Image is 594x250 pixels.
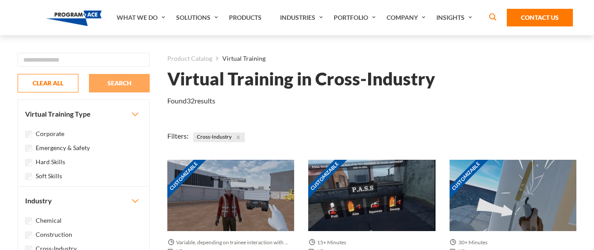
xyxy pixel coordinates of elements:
input: Emergency & Safety [25,145,32,152]
h1: Virtual Training in Cross-Industry [167,71,435,87]
input: Hard Skills [25,159,32,166]
label: Soft Skills [36,171,62,181]
span: 15+ Minutes [308,238,350,247]
label: Chemical [36,216,62,225]
a: Product Catalog [167,53,212,64]
button: Virtual Training Type [18,100,149,128]
img: Program-Ace [46,11,102,26]
span: Cross-Industry [193,132,245,142]
a: Contact Us [507,9,573,26]
li: Virtual Training [212,53,266,64]
label: Construction [36,230,72,239]
span: Variable, depending on trainee interaction with each component. [167,238,294,247]
label: Hard Skills [36,157,65,167]
em: 32 [187,96,195,105]
span: Filters: [167,132,188,140]
p: Found results [167,96,215,106]
label: Corporate [36,129,64,139]
nav: breadcrumb [167,53,576,64]
button: CLEAR ALL [18,74,78,92]
label: Emergency & Safety [36,143,90,153]
span: 30+ Minutes [450,238,491,247]
input: Construction [25,232,32,239]
button: Close [233,132,243,142]
input: Corporate [25,131,32,138]
button: Industry [18,187,149,215]
input: Soft Skills [25,173,32,180]
input: Chemical [25,217,32,224]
